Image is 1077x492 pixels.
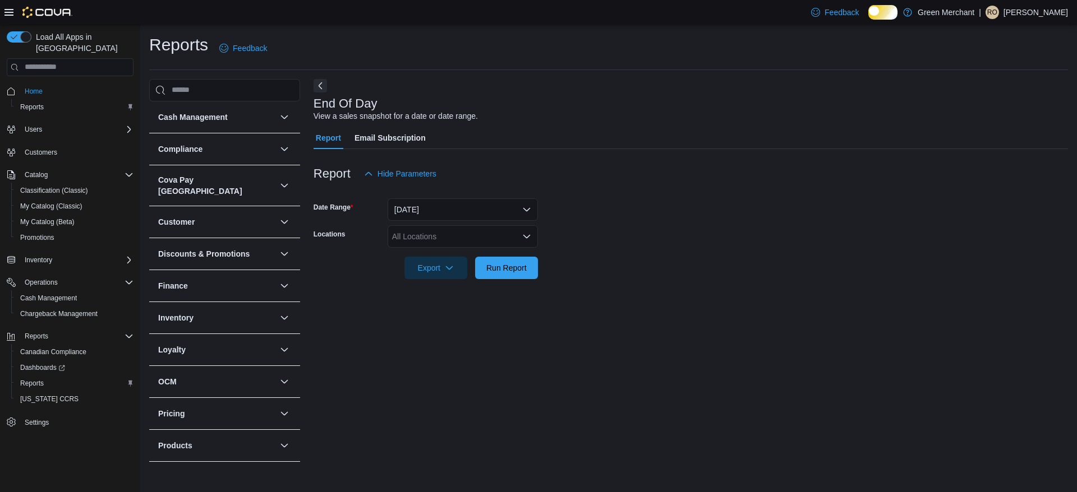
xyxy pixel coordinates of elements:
[11,360,138,375] a: Dashboards
[16,199,134,213] span: My Catalog (Classic)
[11,344,138,360] button: Canadian Compliance
[2,122,138,137] button: Users
[158,440,192,451] h3: Products
[20,123,134,136] span: Users
[16,291,134,305] span: Cash Management
[278,247,291,261] button: Discounts & Promotions
[158,216,275,228] button: Customer
[522,232,531,241] button: Open list of options
[986,6,999,19] div: Rhiannon O'Brien
[16,215,134,229] span: My Catalog (Beta)
[31,31,134,54] span: Load All Apps in [GEOGRAPHIC_DATA]
[158,312,275,323] button: Inventory
[987,6,997,19] span: RO
[20,217,75,226] span: My Catalog (Beta)
[16,345,134,359] span: Canadian Compliance
[158,248,275,259] button: Discounts & Promotions
[20,416,53,429] a: Settings
[388,198,538,221] button: [DATE]
[16,361,70,374] a: Dashboards
[2,167,138,183] button: Catalog
[16,392,134,406] span: Washington CCRS
[158,248,250,259] h3: Discounts & Promotions
[314,167,351,180] h3: Report
[1004,6,1068,19] p: [PERSON_NAME]
[11,375,138,391] button: Reports
[20,103,44,112] span: Reports
[16,345,91,359] a: Canadian Compliance
[807,1,863,24] a: Feedback
[7,78,134,459] nav: Complex example
[20,123,47,136] button: Users
[355,127,426,149] span: Email Subscription
[314,230,346,239] label: Locations
[278,279,291,293] button: Finance
[20,276,62,289] button: Operations
[314,110,478,122] div: View a sales snapshot for a date or date range.
[215,37,271,59] a: Feedback
[278,375,291,388] button: OCM
[158,143,275,155] button: Compliance
[16,100,134,114] span: Reports
[233,43,267,54] span: Feedback
[20,394,79,403] span: [US_STATE] CCRS
[2,144,138,160] button: Customers
[278,142,291,156] button: Compliance
[158,440,275,451] button: Products
[20,253,134,267] span: Inventory
[16,184,134,197] span: Classification (Classic)
[278,343,291,356] button: Loyalty
[2,275,138,290] button: Operations
[20,379,44,388] span: Reports
[20,294,77,303] span: Cash Management
[278,439,291,452] button: Products
[868,5,898,20] input: Dark Mode
[16,184,93,197] a: Classification (Classic)
[378,168,436,179] span: Hide Parameters
[16,215,79,229] a: My Catalog (Beta)
[20,202,82,211] span: My Catalog (Classic)
[16,100,48,114] a: Reports
[20,363,65,372] span: Dashboards
[360,163,441,185] button: Hide Parameters
[158,312,194,323] h3: Inventory
[16,199,87,213] a: My Catalog (Classic)
[158,143,202,155] h3: Compliance
[11,99,138,115] button: Reports
[20,168,134,182] span: Catalog
[825,7,859,18] span: Feedback
[25,418,49,427] span: Settings
[158,408,185,419] h3: Pricing
[158,408,275,419] button: Pricing
[20,347,86,356] span: Canadian Compliance
[158,216,195,228] h3: Customer
[314,79,327,92] button: Next
[16,377,48,390] a: Reports
[11,214,138,230] button: My Catalog (Beta)
[11,290,138,306] button: Cash Management
[20,233,54,242] span: Promotions
[22,7,72,18] img: Cova
[16,392,83,406] a: [US_STATE] CCRS
[16,307,102,321] a: Chargeback Management
[11,198,138,214] button: My Catalog (Classic)
[158,112,228,123] h3: Cash Management
[16,361,134,374] span: Dashboards
[16,231,134,244] span: Promotions
[158,280,188,291] h3: Finance
[278,311,291,324] button: Inventory
[20,168,52,182] button: Catalog
[11,391,138,407] button: [US_STATE] CCRS
[314,203,353,212] label: Date Range
[2,252,138,268] button: Inventory
[278,407,291,420] button: Pricing
[20,329,53,343] button: Reports
[158,376,275,387] button: OCM
[278,215,291,229] button: Customer
[20,415,134,429] span: Settings
[16,291,81,305] a: Cash Management
[158,174,275,197] button: Cova Pay [GEOGRAPHIC_DATA]
[20,276,134,289] span: Operations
